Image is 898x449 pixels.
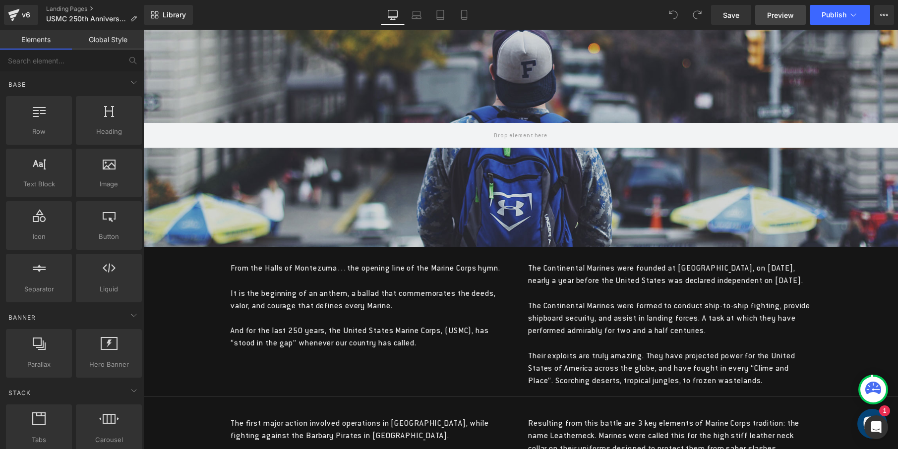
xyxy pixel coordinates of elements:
[723,10,739,20] span: Save
[87,387,370,412] div: The first major action involved operations in [GEOGRAPHIC_DATA], while fighting against the Barba...
[428,5,452,25] a: Tablet
[79,231,139,242] span: Button
[72,30,144,50] a: Global Style
[385,270,667,307] p: The Continental Marines were formed to conduct ship-to-ship fighting, provide shipboard security,...
[163,10,186,19] span: Library
[7,80,27,89] span: Base
[7,388,32,397] span: Stack
[9,126,69,137] span: Row
[79,179,139,189] span: Image
[687,5,707,25] button: Redo
[385,320,667,357] p: Their exploits are truly amazing. They have projected power for the United States of America acro...
[385,232,667,257] p: The Continental Marines were founded at [GEOGRAPHIC_DATA], on [DATE], nearly a year before the Un...
[144,5,193,25] a: New Library
[385,387,667,425] p: Resulting from this battle are 3 key elements of Marine Corps tradition: the name Leatherneck. Ma...
[381,5,405,25] a: Desktop
[405,5,428,25] a: Laptop
[9,284,69,294] span: Separator
[767,10,794,20] span: Preview
[79,126,139,137] span: Heading
[9,179,69,189] span: Text Block
[874,5,894,25] button: More
[79,359,139,370] span: Hero Banner
[87,257,370,282] div: It is the beginning of an anthem, a ballad that commemorates the deeds, valor, and courage that d...
[755,5,806,25] a: Preview
[79,284,139,294] span: Liquid
[810,5,870,25] button: Publish
[864,415,888,439] div: Open Intercom Messenger
[9,231,69,242] span: Icon
[663,5,683,25] button: Undo
[7,313,37,322] span: Banner
[79,435,139,445] span: Carousel
[4,5,38,25] a: v6
[87,232,370,244] div: From the Halls of Montezuma…the opening line of the Marine Corps hymn.
[9,359,69,370] span: Parallax
[822,11,846,19] span: Publish
[20,8,32,21] div: v6
[46,5,145,13] a: Landing Pages
[87,232,370,319] div: And for the last 250 years, the United States Marine Corps, (USMC), has “stood in the gap” whenev...
[452,5,476,25] a: Mobile
[9,435,69,445] span: Tabs
[46,15,126,23] span: USMC 250th Anniversary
